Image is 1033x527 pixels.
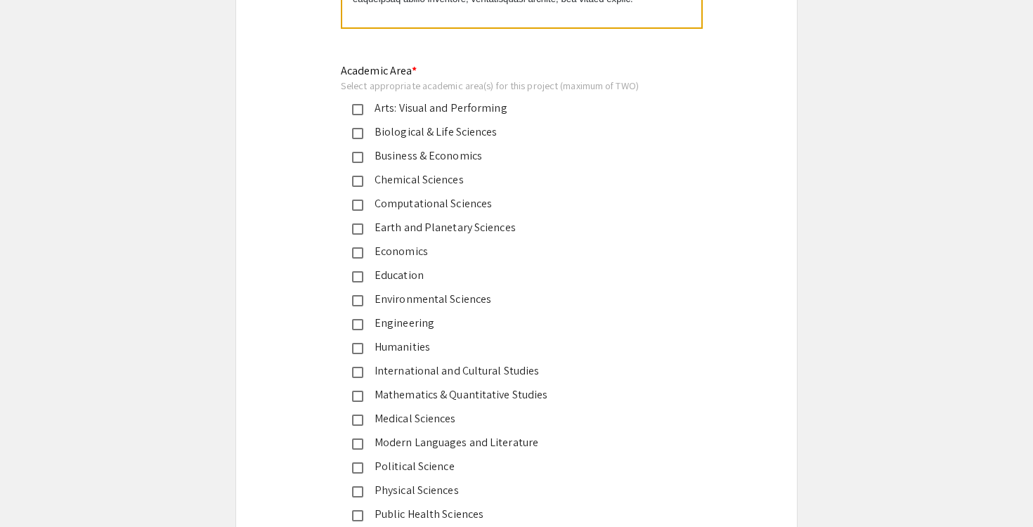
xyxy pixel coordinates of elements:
[11,464,60,516] iframe: Chat
[363,506,658,523] div: Public Health Sciences
[363,410,658,427] div: Medical Sciences
[363,219,658,236] div: Earth and Planetary Sciences
[363,339,658,356] div: Humanities
[341,79,670,92] div: Select appropriate academic area(s) for this project (maximum of TWO)
[363,434,658,451] div: Modern Languages and Literature
[363,124,658,141] div: Biological & Life Sciences
[363,243,658,260] div: Economics
[363,315,658,332] div: Engineering
[363,458,658,475] div: Political Science
[363,148,658,164] div: Business & Economics
[363,195,658,212] div: Computational Sciences
[363,482,658,499] div: Physical Sciences
[363,291,658,308] div: Environmental Sciences
[363,171,658,188] div: Chemical Sciences
[341,63,417,78] mat-label: Academic Area
[363,267,658,284] div: Education
[363,100,658,117] div: Arts: Visual and Performing
[363,386,658,403] div: Mathematics & Quantitative Studies
[363,363,658,379] div: International and Cultural Studies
